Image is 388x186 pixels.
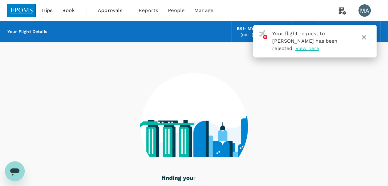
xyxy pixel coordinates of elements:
img: flight-rejected [258,30,267,39]
span: Approvals [98,7,129,14]
iframe: Button to launch messaging window [5,161,25,181]
g: finding your flights [162,176,215,181]
img: EPOMS SDN BHD [7,4,36,17]
span: Manage [194,7,213,14]
div: BKI - MYY [237,25,257,32]
span: People [168,7,185,14]
span: Book [62,7,75,14]
div: [DATE] [241,32,253,38]
div: Your Flight Details [7,28,47,35]
span: Your flight request to [PERSON_NAME] has been rejected. [272,31,337,51]
div: MA [358,4,371,17]
span: Reports [139,7,158,14]
span: Trips [41,7,53,14]
span: View here [295,45,319,51]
